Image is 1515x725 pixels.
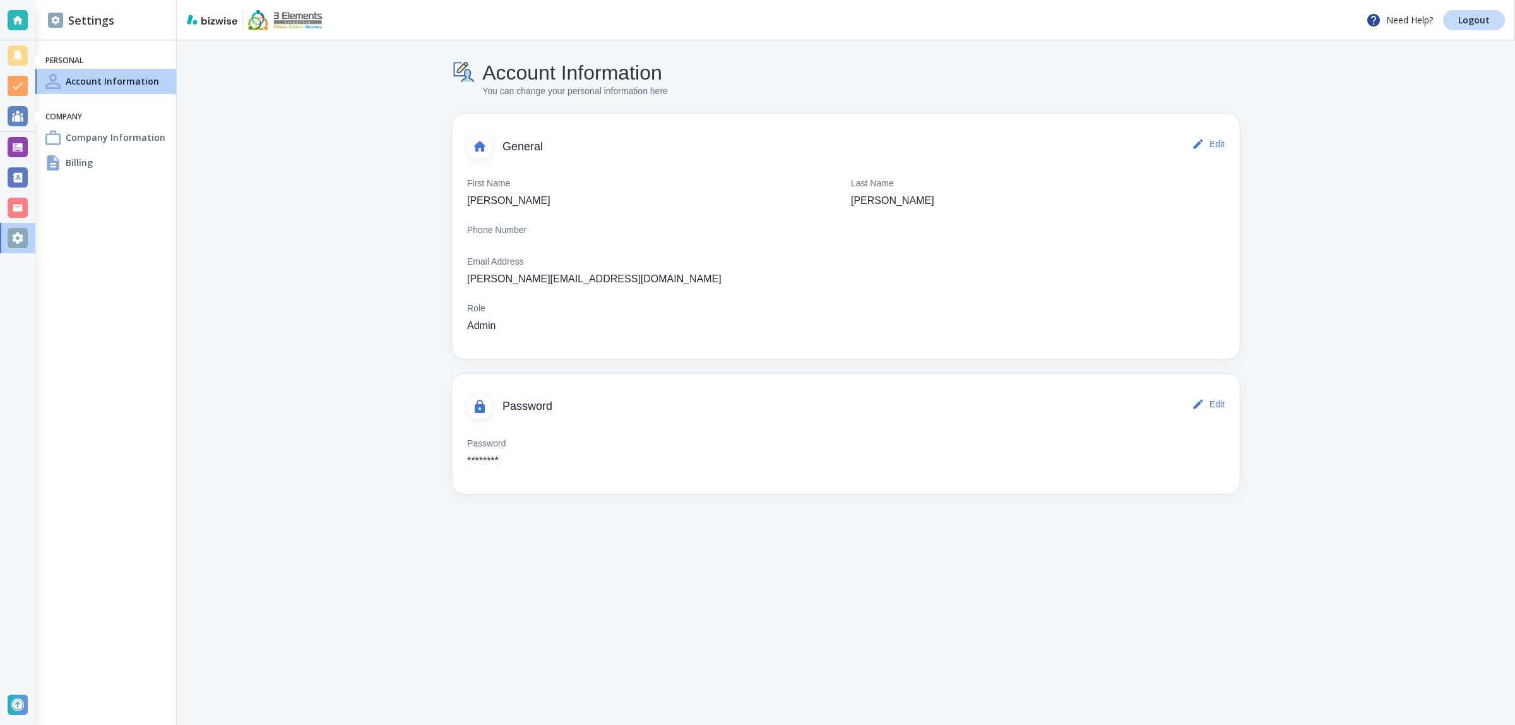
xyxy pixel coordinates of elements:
h4: Account Information [482,61,668,85]
p: [PERSON_NAME] [467,193,550,208]
h2: Settings [48,12,114,29]
a: Account InformationAccount Information [35,69,176,94]
p: [PERSON_NAME][EMAIL_ADDRESS][DOMAIN_NAME] [467,272,722,287]
p: [PERSON_NAME] [851,193,934,208]
p: Password [467,437,506,451]
p: Last Name [851,177,894,191]
p: Need Help? [1366,13,1433,28]
span: Password [502,400,1189,414]
p: Email Address [467,255,523,269]
button: Edit [1189,392,1230,417]
h4: Account Information [66,75,159,88]
p: Phone Number [467,224,526,237]
p: Role [467,302,485,316]
h6: Company [45,112,166,123]
h4: Company Information [66,131,165,144]
button: Edit [1189,131,1230,157]
span: General [502,140,1189,154]
a: BillingBilling [35,150,176,176]
img: bizwise [187,15,237,25]
p: Logout [1458,16,1490,25]
a: Logout [1443,10,1505,30]
p: Admin [467,318,496,333]
p: First Name [467,177,510,191]
p: You can change your personal information here [482,85,668,99]
h6: Personal [45,56,166,66]
img: DashboardSidebarSettings.svg [48,13,63,28]
img: 3 Elements Lifestyle Gym [248,10,322,30]
h4: Billing [66,156,93,169]
a: Company InformationCompany Information [35,125,176,150]
img: Account Information [452,61,477,85]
